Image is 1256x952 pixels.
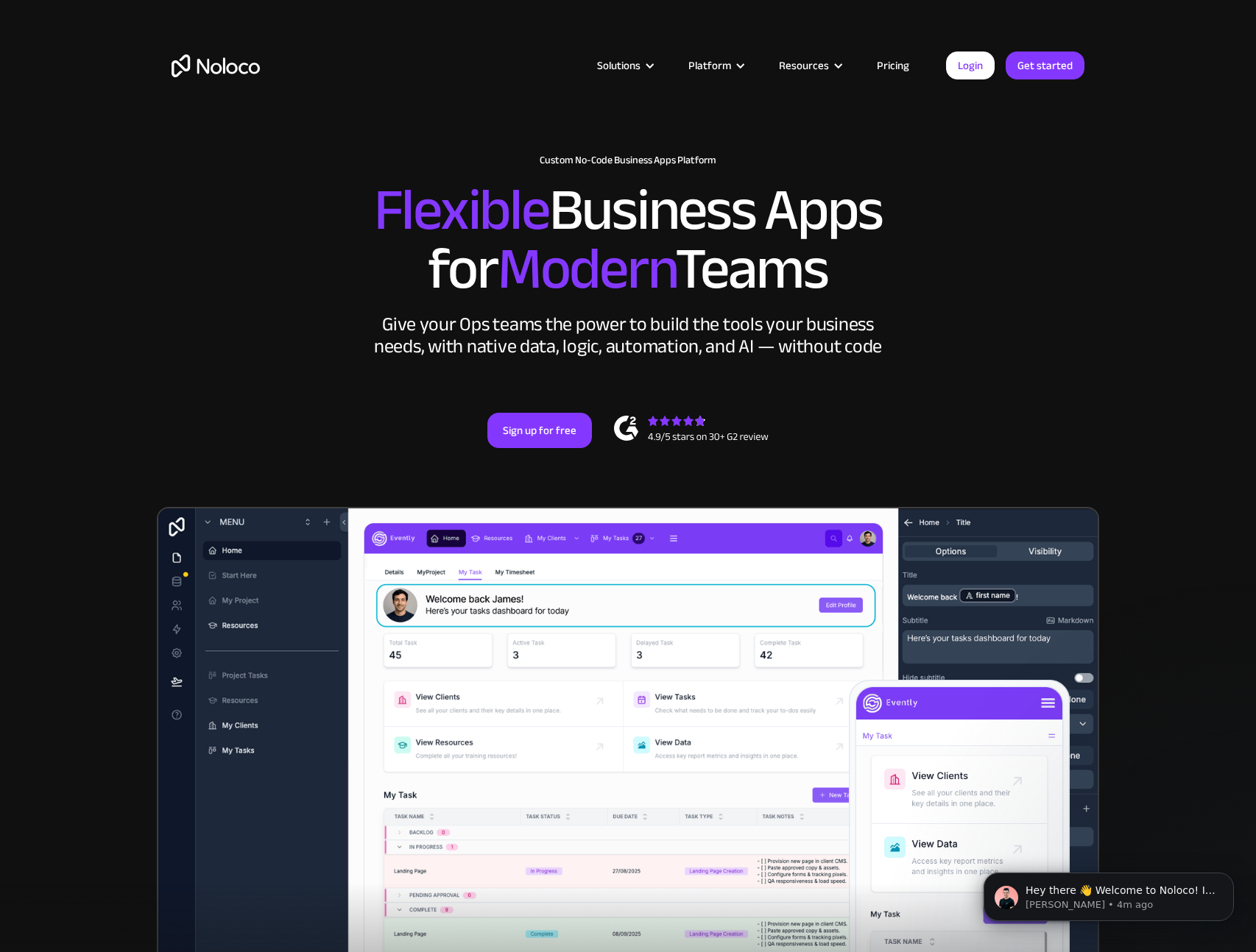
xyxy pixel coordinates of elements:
div: Platform [688,56,731,75]
a: Pricing [858,56,928,75]
a: home [172,54,260,77]
div: Solutions [597,56,641,75]
iframe: Intercom notifications message [962,842,1256,945]
span: Flexible [374,155,549,265]
span: Modern [498,214,675,324]
a: Login [946,51,995,79]
div: Solutions [579,56,670,75]
a: Get started [1006,51,1084,79]
h2: Business Apps for Teams [172,181,1084,299]
div: Resources [779,56,829,75]
div: Give your Ops teams the power to build the tools your business needs, with native data, logic, au... [370,313,886,358]
div: Platform [670,56,761,75]
h1: Custom No-Code Business Apps Platform [172,154,1084,166]
div: Resources [761,56,858,75]
a: Sign up for free [487,413,592,448]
